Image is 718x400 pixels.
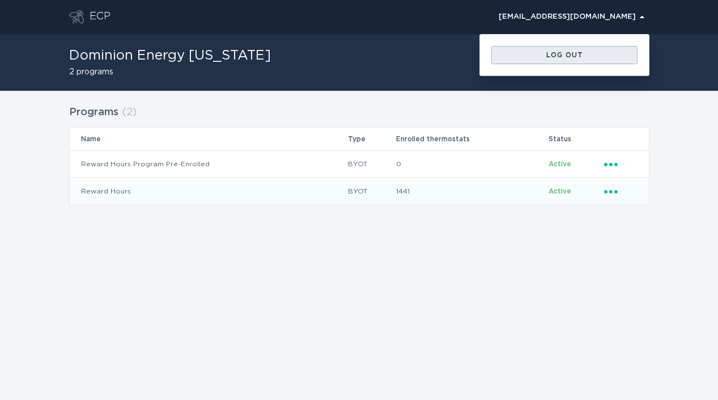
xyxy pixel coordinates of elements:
span: Active [549,161,571,167]
tr: d6a61f6c03014ba88345536fccd923ba [70,150,649,178]
button: Log out [491,46,638,64]
th: Type [347,128,396,150]
td: BYOT [347,178,396,205]
div: ECP [90,10,111,24]
th: Enrolled thermostats [396,128,548,150]
h2: Programs [69,102,118,123]
td: Reward Hours [70,178,347,205]
td: 0 [396,150,548,178]
span: ( 2 ) [122,107,137,117]
td: Reward Hours Program Pre-Enrolled [70,150,347,178]
h1: Dominion Energy [US_STATE] [69,49,271,62]
button: Open user account details [494,9,649,26]
td: 1441 [396,178,548,205]
div: Popover menu [604,158,638,170]
th: Status [548,128,603,150]
span: Active [549,188,571,195]
td: BYOT [347,150,396,178]
div: [EMAIL_ADDRESS][DOMAIN_NAME] [499,14,644,20]
th: Name [70,128,347,150]
div: Log out [497,52,632,58]
button: Go to dashboard [69,10,84,24]
div: Popover menu [604,185,638,197]
tr: Table Headers [70,128,649,150]
tr: b923e42b8ee649bea05f350cccc00826 [70,178,649,205]
h2: 2 programs [69,68,271,76]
